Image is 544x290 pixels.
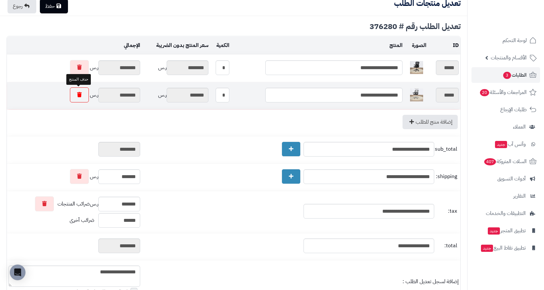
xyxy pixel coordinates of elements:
div: ر.س [8,169,140,184]
span: جديد [481,245,493,252]
img: 1747294236-1-40x40.jpg [410,88,423,101]
a: وآتس آبجديد [471,136,540,152]
td: ID [428,37,460,54]
a: الطلبات3 [471,67,540,83]
a: طلبات الإرجاع [471,102,540,117]
a: إضافة منتج للطلب [403,115,458,129]
span: جديد [495,141,507,148]
div: إضافة لسجل تعديل الطلب : [143,278,459,285]
span: 407 [484,158,496,165]
div: حذف المنتج [66,74,91,85]
div: Open Intercom Messenger [10,265,25,280]
a: تطبيق نقاط البيعجديد [471,240,540,256]
span: التطبيقات والخدمات [486,209,526,218]
span: المراجعات والأسئلة [479,88,527,97]
a: المراجعات والأسئلة20 [471,84,540,100]
span: ضرائب أخرى [70,216,94,224]
div: ر.س [143,88,208,102]
a: التقارير [471,188,540,204]
span: الأقسام والمنتجات [491,53,527,62]
span: العملاء [513,122,526,131]
a: لوحة التحكم [471,33,540,48]
span: السلات المتروكة [484,157,527,166]
img: 1747293346-1-40x40.jpg [410,61,423,74]
a: السلات المتروكة407 [471,154,540,169]
td: الصورة [404,37,428,54]
span: sub_total: [436,145,457,153]
span: تطبيق نقاط البيع [480,243,526,252]
span: 20 [480,89,489,96]
div: تعديل الطلب رقم # 376280 [7,23,461,30]
td: المنتج [231,37,404,54]
span: لوحة التحكم [503,36,527,45]
span: طلبات الإرجاع [500,105,527,114]
span: وآتس آب [494,140,526,149]
span: total: [436,242,457,250]
td: الكمية [210,37,231,54]
span: جديد [488,227,500,235]
a: العملاء [471,119,540,135]
div: ر.س [8,87,140,102]
span: أدوات التسويق [497,174,526,183]
a: التطبيقات والخدمات [471,206,540,221]
td: سعر المنتج بدون الضريبة [142,37,210,54]
span: تطبيق المتجر [487,226,526,235]
span: ضرائب المنتجات [58,200,90,208]
span: shipping: [436,173,457,180]
a: أدوات التسويق [471,171,540,187]
div: ر.س [143,60,208,75]
span: التقارير [513,191,526,201]
td: الإجمالي [7,37,142,54]
div: ر.س [8,60,140,75]
span: 3 [503,72,511,79]
div: ر.س [8,196,140,211]
a: تطبيق المتجرجديد [471,223,540,238]
span: tax: [436,207,457,215]
span: الطلبات [503,70,527,80]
